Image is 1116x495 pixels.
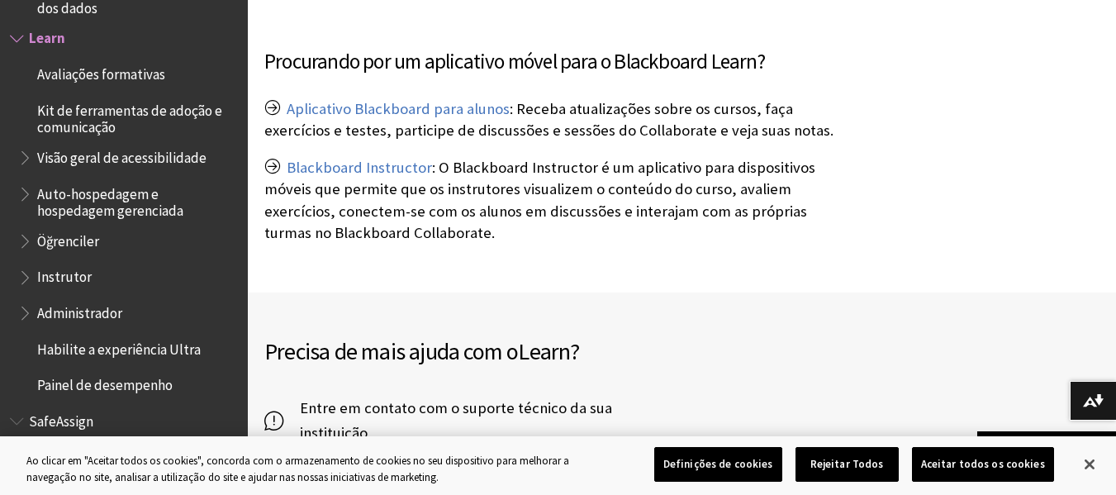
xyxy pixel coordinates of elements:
[37,97,236,136] span: Kit de ferramentas de adoção e comunicação
[37,60,165,83] span: Avaliações formativas
[37,264,92,286] span: Instrutor
[37,336,201,358] span: Habilite a experiência Ultra
[37,144,207,166] span: Visão geral de acessibilidade
[287,158,432,178] a: Blackboard Instructor
[37,372,173,394] span: Painel de desempenho
[287,99,510,119] a: Aplicativo Blackboard para alunos
[264,334,682,369] h2: Precisa de mais ajuda com o ?
[29,25,65,47] span: Learn
[654,447,782,482] button: Definições de cookies
[1071,446,1108,483] button: Fechar
[29,407,93,430] span: SafeAssign
[518,336,570,366] span: Learn
[10,25,238,400] nav: Book outline for Blackboard Learn Help
[283,396,682,445] span: Entre em contato com o suporte técnico da sua instituição
[37,180,236,219] span: Auto-hospedagem e hospedagem gerenciada
[912,447,1054,482] button: Aceitar todos os cookies
[26,453,614,485] div: Ao clicar em "Aceitar todos os cookies", concorda com o armazenamento de cookies no seu dispositi...
[264,157,855,244] p: : O Blackboard Instructor é um aplicativo para dispositivos móveis que permite que os instrutores...
[264,396,682,445] a: Entre em contato com o suporte técnico da sua instituição
[37,227,99,250] span: Öğrenciler
[977,431,1116,462] a: Voltar ao topo
[264,98,855,141] p: : Receba atualizações sobre os cursos, faça exercícios e testes, participe de discussões e sessõe...
[795,447,899,482] button: Rejeitar Todos
[264,46,855,78] h3: Procurando por um aplicativo móvel para o Blackboard Learn?
[37,299,122,321] span: Administrador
